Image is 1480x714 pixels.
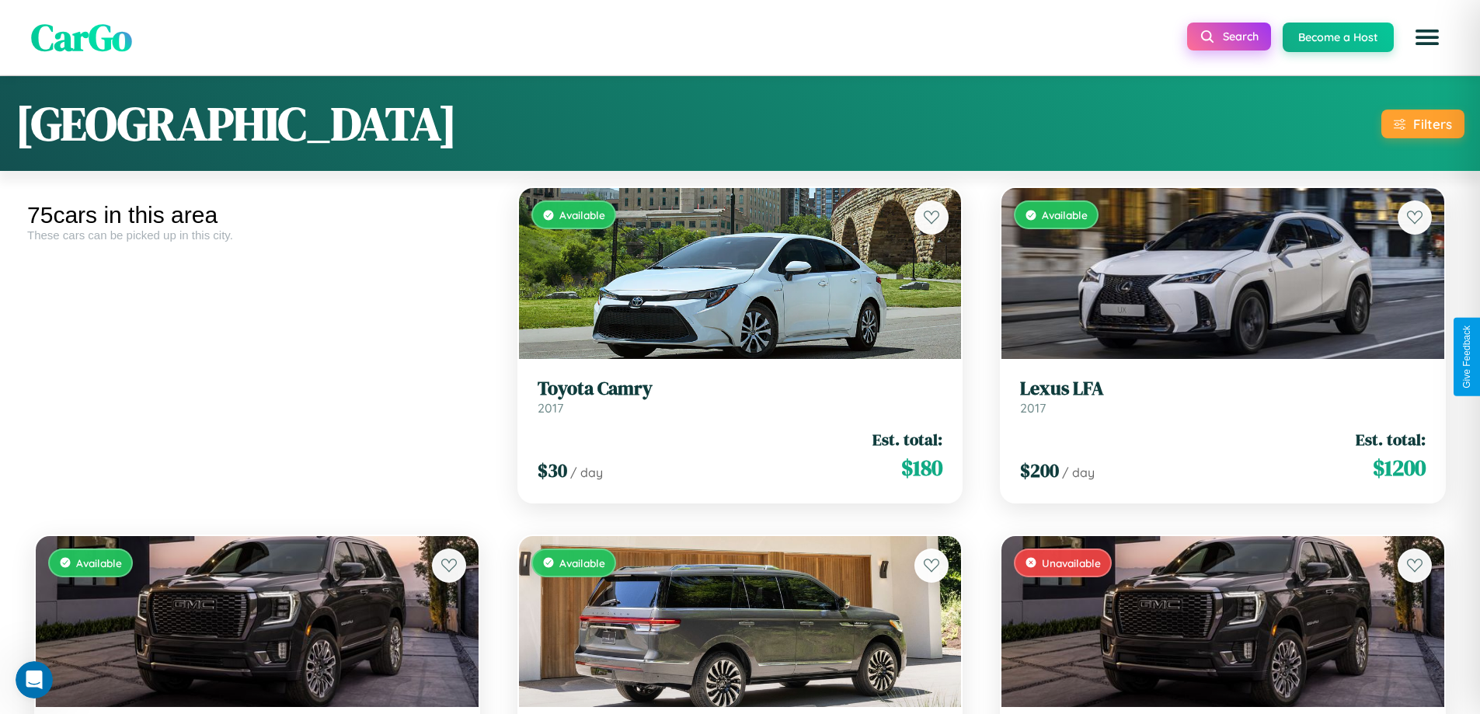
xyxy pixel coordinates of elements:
span: CarGo [31,12,132,63]
span: $ 180 [901,452,942,483]
span: Available [76,556,122,569]
h1: [GEOGRAPHIC_DATA] [16,92,457,155]
span: $ 1200 [1373,452,1426,483]
h3: Lexus LFA [1020,378,1426,400]
span: 2017 [1020,400,1046,416]
div: Give Feedback [1461,326,1472,388]
div: Filters [1413,116,1452,132]
span: Available [1042,208,1088,221]
span: Est. total: [1356,428,1426,451]
a: Toyota Camry2017 [538,378,943,416]
span: Est. total: [872,428,942,451]
span: Unavailable [1042,556,1101,569]
span: $ 200 [1020,458,1059,483]
iframe: Intercom live chat [16,661,53,698]
span: $ 30 [538,458,567,483]
button: Search [1187,23,1271,51]
button: Open menu [1405,16,1449,59]
span: Search [1223,30,1259,44]
span: 2017 [538,400,563,416]
span: / day [1062,465,1095,480]
button: Filters [1381,110,1464,138]
div: These cars can be picked up in this city. [27,228,487,242]
button: Become a Host [1283,23,1394,52]
h3: Toyota Camry [538,378,943,400]
a: Lexus LFA2017 [1020,378,1426,416]
span: Available [559,556,605,569]
span: Available [559,208,605,221]
span: / day [570,465,603,480]
div: 75 cars in this area [27,202,487,228]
